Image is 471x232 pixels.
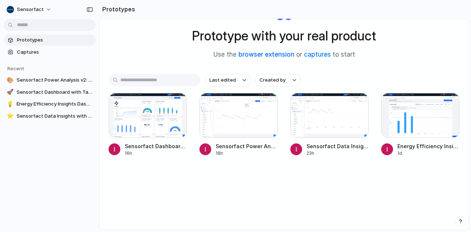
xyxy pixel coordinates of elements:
[255,74,301,86] button: Created by
[4,35,96,46] a: Prototypes
[7,100,14,108] div: 💡
[290,93,369,157] a: Sensorfact Data Insights with AI ChatSensorfact Data Insights with AI Chat23h
[216,150,278,157] div: 18h
[216,142,278,150] span: Sensorfact Power Analysis v2: Annotations and Line Marking
[4,75,96,86] a: 🎨Sensorfact Power Analysis v2: Annotations and Line Marking
[7,76,14,84] div: 🎨
[397,142,460,150] span: Energy Efficiency Insights Dashboard
[199,93,278,157] a: Sensorfact Power Analysis v2: Annotations and Line MarkingSensorfact Power Analysis v2: Annotatio...
[125,142,187,150] span: Sensorfact Dashboard with Target Line
[99,5,135,14] h2: Prototypes
[238,51,294,58] a: browser extension
[109,93,187,157] a: Sensorfact Dashboard with Target LineSensorfact Dashboard with Target Line16h
[17,36,93,44] span: Prototypes
[307,150,369,157] div: 23h
[213,50,355,60] span: Use the or to start
[307,142,369,150] span: Sensorfact Data Insights with AI Chat
[304,51,331,58] a: captures
[7,89,14,96] div: 🚀
[17,100,93,108] span: Energy Efficiency Insights Dashboard
[397,150,460,157] div: 1d
[4,99,96,110] a: 💡Energy Efficiency Insights Dashboard
[4,47,96,58] a: Captures
[4,111,96,122] a: ⭐Sensorfact Data Insights with AI Chat
[4,87,96,98] a: 🚀Sensorfact Dashboard with Target Line
[125,150,187,157] div: 16h
[209,76,236,84] span: Last edited
[7,65,24,71] span: Recent
[205,74,251,86] button: Last edited
[7,113,14,120] div: ⭐
[17,113,93,120] span: Sensorfact Data Insights with AI Chat
[192,26,376,46] h1: Prototype with your real product
[17,6,44,13] span: Sensorfact
[17,89,93,96] span: Sensorfact Dashboard with Target Line
[259,76,286,84] span: Created by
[17,49,93,56] span: Captures
[4,4,55,15] button: Sensorfact
[17,76,93,84] span: Sensorfact Power Analysis v2: Annotations and Line Marking
[381,93,460,157] a: Energy Efficiency Insights DashboardEnergy Efficiency Insights Dashboard1d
